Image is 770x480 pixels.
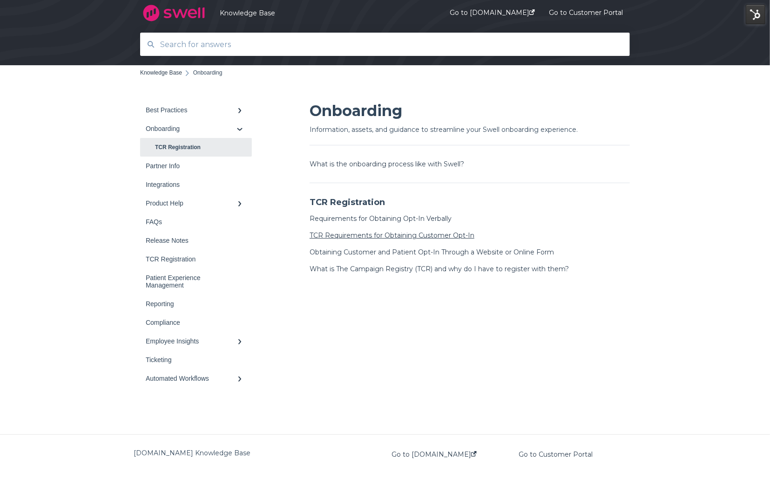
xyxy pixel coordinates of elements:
[220,9,422,17] a: Knowledge Base
[140,268,252,295] a: Patient Experience Management
[310,214,452,223] a: Requirements for Obtaining Opt-In Verbally
[146,255,237,263] div: TCR Registration
[146,375,237,382] div: Automated Workflows
[146,181,237,188] div: Integrations
[140,332,252,350] a: Employee Insights
[146,162,237,170] div: Partner Info
[146,356,237,363] div: Ticketing
[146,125,237,132] div: Onboarding
[146,300,237,308] div: Reporting
[310,231,474,240] a: TCR Requirements for Obtaining Customer Opt-In
[140,101,252,119] a: Best Practices
[140,350,252,369] a: Ticketing
[140,194,252,213] a: Product Help
[310,101,630,121] h1: Onboarding
[140,250,252,268] a: TCR Registration
[392,451,477,458] a: Go to [DOMAIN_NAME]
[310,160,464,168] a: What is the onboarding process like with Swell?
[134,447,385,459] div: [DOMAIN_NAME] Knowledge Base
[310,265,569,273] a: What is The Campaign Registry (TCR) and why do I have to register with them?
[140,1,208,25] img: company logo
[310,248,554,256] a: Obtaining Customer and Patient Opt-In Through a Website or Online Form
[310,196,630,208] h4: TCR Registration
[140,119,252,138] a: Onboarding
[140,231,252,250] a: Release Notes
[146,237,237,244] div: Release Notes
[193,69,223,76] span: Onboarding
[155,34,616,55] input: Search for answers
[140,69,182,76] a: Knowledge Base
[146,319,237,326] div: Compliance
[140,138,252,157] a: TCR Registration
[746,5,765,24] img: HubSpot Tools Menu Toggle
[140,295,252,313] a: Reporting
[519,451,593,458] a: Go to Customer Portal
[146,106,237,114] div: Best Practices
[310,124,630,145] h6: Information, assets, and guidance to streamline your Swell onboarding experience.
[140,157,252,175] a: Partner Info
[140,213,252,231] a: FAQs
[146,199,237,207] div: Product Help
[146,274,237,289] div: Patient Experience Management
[140,313,252,332] a: Compliance
[140,175,252,194] a: Integrations
[146,337,237,345] div: Employee Insights
[140,369,252,388] a: Automated Workflows
[146,218,237,226] div: FAQs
